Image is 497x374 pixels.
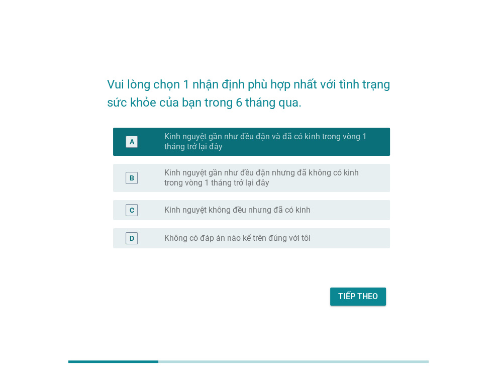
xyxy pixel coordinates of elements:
[130,137,134,147] div: A
[164,132,374,152] label: Kinh nguyệt gần như đều đặn và đã có kinh trong vòng 1 tháng trở lại đây
[164,168,374,188] label: Kinh nguyệt gần như đều đặn nhưng đã không có kinh trong vòng 1 tháng trở lại đây
[130,173,134,183] div: B
[338,291,378,303] div: Tiếp theo
[164,233,311,243] label: Không có đáp án nào kể trên đúng với tôi
[164,205,311,215] label: Kinh nguyệt không đều nhưng đã có kinh
[107,65,390,112] h2: Vui lòng chọn 1 nhận định phù hợp nhất với tình trạng sức khỏe của bạn trong 6 tháng qua.
[130,233,134,244] div: D
[130,205,134,216] div: C
[330,288,386,306] button: Tiếp theo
